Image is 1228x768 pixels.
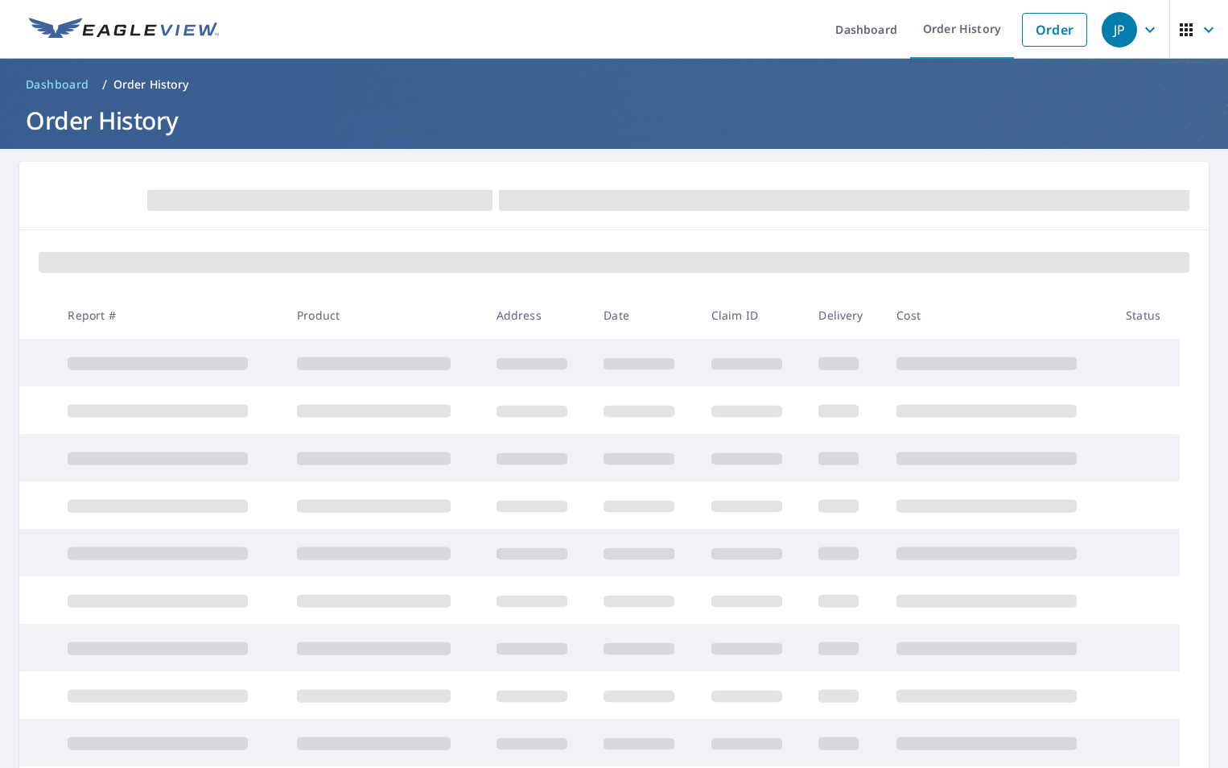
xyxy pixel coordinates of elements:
[19,104,1209,137] h1: Order History
[484,291,591,339] th: Address
[1022,13,1087,47] a: Order
[19,72,1209,97] nav: breadcrumb
[19,72,96,97] a: Dashboard
[55,291,284,339] th: Report #
[1113,291,1180,339] th: Status
[113,76,189,93] p: Order History
[1102,12,1137,47] div: JP
[284,291,484,339] th: Product
[806,291,884,339] th: Delivery
[591,291,698,339] th: Date
[26,76,89,93] span: Dashboard
[884,291,1113,339] th: Cost
[29,18,219,42] img: EV Logo
[102,75,107,94] li: /
[698,291,806,339] th: Claim ID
